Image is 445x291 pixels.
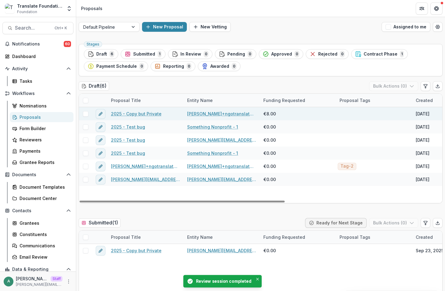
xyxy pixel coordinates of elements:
[20,220,69,226] div: Grantees
[107,231,183,244] div: Proposal Title
[20,195,69,202] div: Document Center
[271,52,292,57] span: Approved
[255,276,261,282] button: Close
[189,22,231,32] button: New Vetting
[259,49,303,59] button: Approved0
[139,63,144,70] span: 0
[247,51,252,57] span: 0
[416,111,429,117] div: [DATE]
[20,136,69,143] div: Reviewers
[96,135,105,145] button: edit
[10,252,73,262] a: Email Review
[96,122,105,132] button: edit
[183,234,216,240] div: Entity Name
[109,51,114,57] span: 6
[294,51,299,57] span: 0
[260,231,336,244] div: Funding Requested
[20,184,69,190] div: Document Templates
[2,206,73,216] button: Open Contacts
[96,162,105,171] button: edit
[84,49,118,59] button: Draft6
[263,247,276,254] span: €0.00
[10,76,73,86] a: Tasks
[187,247,256,254] a: [PERSON_NAME][EMAIL_ADDRESS][DOMAIN_NAME]
[10,112,73,122] a: Proposals
[430,2,443,15] button: Get Help
[2,22,73,34] button: Search...
[12,91,64,96] span: Workflows
[215,49,256,59] button: Pending0
[111,150,145,156] a: 2025 - Test bug
[20,78,69,84] div: Tasks
[107,234,144,240] div: Proposal Title
[364,52,397,57] span: Contract Phase
[305,218,367,228] button: Ready for Next Stage
[111,247,162,254] a: 2025 - Copy but Private
[142,22,187,32] button: New Proposal
[96,148,105,158] button: edit
[10,193,73,203] a: Document Center
[187,176,256,183] a: [PERSON_NAME][EMAIL_ADDRESS][DOMAIN_NAME]
[107,94,183,107] div: Proposal Title
[96,52,107,57] span: Draft
[183,94,260,107] div: Entity Name
[260,94,336,107] div: Funding Requested
[263,176,276,183] span: €0.00
[416,163,429,169] div: [DATE]
[16,282,62,287] p: [PERSON_NAME][EMAIL_ADDRESS][DOMAIN_NAME]
[111,137,145,143] a: 2025 - Test bug
[2,64,73,74] button: Open Activity
[336,231,412,244] div: Proposal Tags
[133,52,155,57] span: Submitted
[10,146,73,156] a: Payments
[20,159,69,166] div: Grantee Reports
[336,94,412,107] div: Proposal Tags
[17,3,62,9] div: Translate Foundation Checks
[10,218,73,228] a: Grantees
[84,61,148,71] button: Payment Schedule0
[10,123,73,133] a: Form Builder
[2,264,73,274] button: Open Data & Reporting
[79,4,105,13] nav: breadcrumb
[263,163,276,169] span: €0.00
[111,111,162,117] a: 2025 - Copy but Private
[20,148,69,154] div: Payments
[318,52,337,57] span: Rejected
[416,137,429,143] div: [DATE]
[2,51,73,61] a: Dashboard
[433,218,443,228] button: Export table data
[111,176,180,183] a: [PERSON_NAME][EMAIL_ADDRESS][DOMAIN_NAME] - 2025 - Test bug
[10,135,73,145] a: Reviewers
[163,64,184,69] span: Reporting
[81,5,102,12] div: Proposals
[20,114,69,120] div: Proposals
[12,172,64,177] span: Documents
[232,63,237,70] span: 0
[12,66,64,71] span: Activity
[263,150,276,156] span: €0.00
[263,124,276,130] span: €0.00
[260,234,309,240] div: Funding Requested
[111,124,145,130] a: 2025 - Test bug
[121,49,166,59] button: Submitted1
[87,42,99,46] span: Stages
[53,25,68,31] div: Ctrl + K
[16,275,48,282] p: [PERSON_NAME][EMAIL_ADDRESS][DOMAIN_NAME]
[187,111,256,117] a: [PERSON_NAME]+ngotranslatatetest NGO
[187,137,256,143] a: [PERSON_NAME][EMAIL_ADDRESS][DOMAIN_NAME]
[12,208,64,213] span: Contacts
[187,124,238,130] a: Something Nonprofit - 1
[5,4,15,13] img: Translate Foundation Checks
[336,234,374,240] div: Proposal Tags
[306,49,349,59] button: Rejected0
[187,150,238,156] a: Something Nonprofit - 1
[2,170,73,180] button: Open Documents
[351,49,408,59] button: Contract Phase1
[12,267,64,272] span: Data & Reporting
[111,163,180,169] a: [PERSON_NAME]+ngotranslatatetest NGO - 2025 - Copy but Private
